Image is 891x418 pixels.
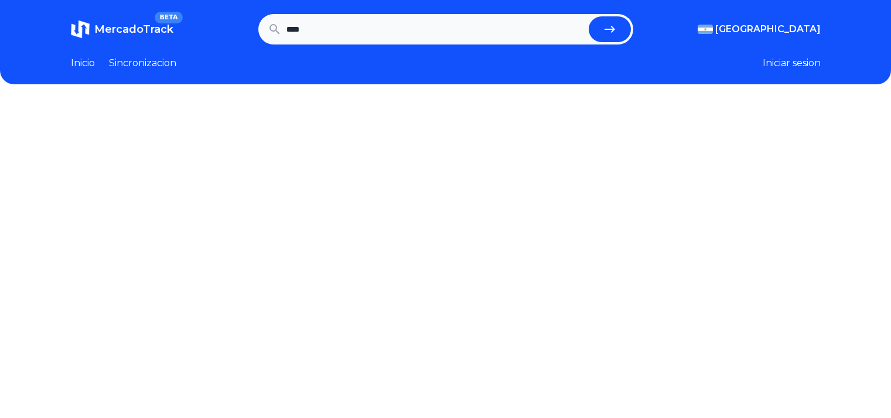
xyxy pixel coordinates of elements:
img: Argentina [698,25,713,34]
button: Iniciar sesion [763,56,821,70]
span: BETA [155,12,182,23]
a: Sincronizacion [109,56,176,70]
a: Inicio [71,56,95,70]
span: MercadoTrack [94,23,173,36]
span: [GEOGRAPHIC_DATA] [715,22,821,36]
img: MercadoTrack [71,20,90,39]
a: MercadoTrackBETA [71,20,173,39]
button: [GEOGRAPHIC_DATA] [698,22,821,36]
